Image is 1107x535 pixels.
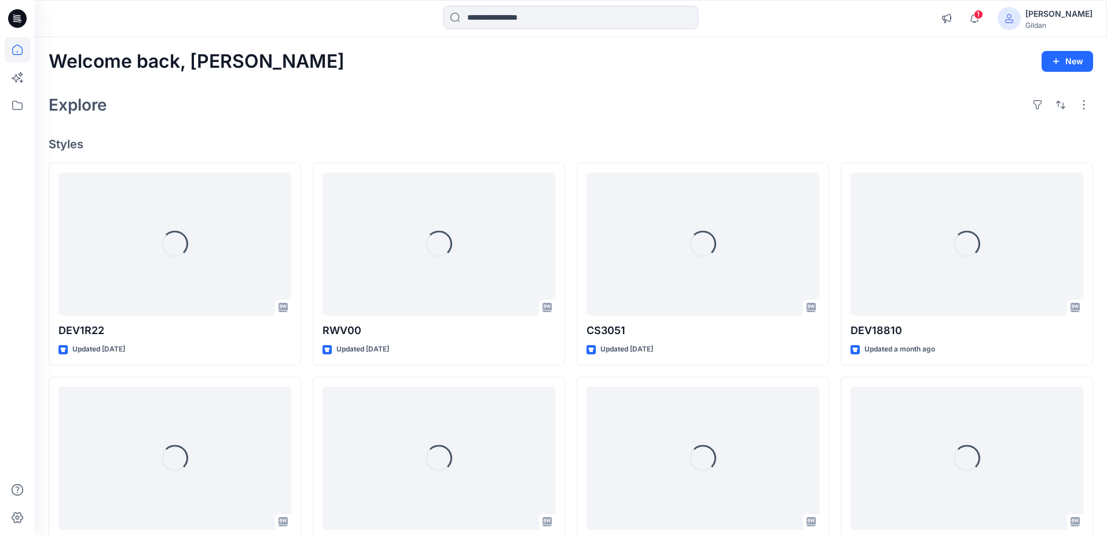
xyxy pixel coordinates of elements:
h2: Explore [49,96,107,114]
h4: Styles [49,137,1093,151]
p: Updated [DATE] [600,343,653,356]
p: RWV00 [322,323,555,339]
span: 1 [974,10,983,19]
p: DEV1R22 [58,323,291,339]
svg: avatar [1005,14,1014,23]
p: DEV18810 [851,323,1083,339]
p: Updated [DATE] [336,343,389,356]
p: Updated [DATE] [72,343,125,356]
p: CS3051 [587,323,819,339]
div: Gildan [1025,21,1093,30]
h2: Welcome back, [PERSON_NAME] [49,51,344,72]
p: Updated a month ago [864,343,935,356]
button: New [1042,51,1093,72]
div: [PERSON_NAME] [1025,7,1093,21]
